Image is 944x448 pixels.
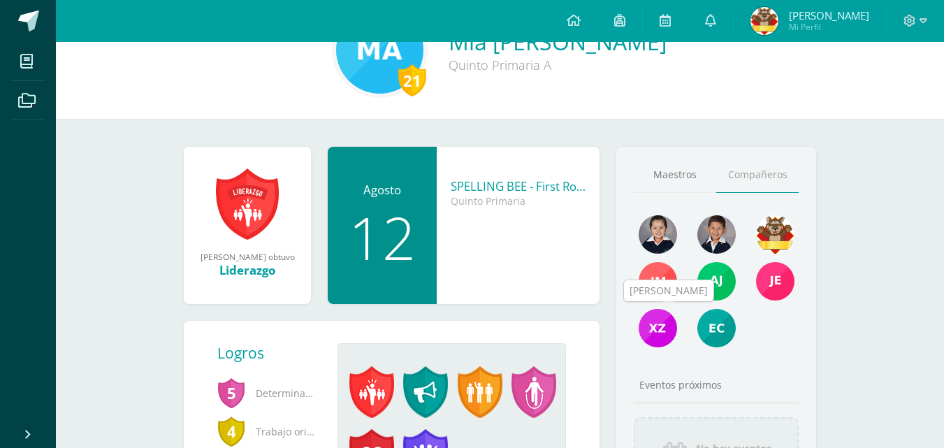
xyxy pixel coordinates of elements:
span: Determinación [217,374,315,412]
div: 21 [398,64,426,96]
div: SPELLING BEE - First Round [451,178,586,194]
div: Logros [217,343,326,363]
div: Quinto Primaria [451,194,586,208]
div: Liderazgo [198,262,297,278]
a: Compañeros [716,157,799,193]
a: Maestros [634,157,716,193]
div: 12 [342,208,423,267]
img: d51a544b20fbada5847471f97d5df6fb.png [639,262,677,301]
div: Quinto Primaria A [449,57,667,73]
span: 4 [217,415,245,447]
img: 5cc215c3619c8112c53f85aac3bf65ca.png [639,215,677,254]
img: 55cd4609078b6f5449d0df1f1668bde8.png [750,7,778,35]
div: Agosto [342,182,423,198]
img: 5de56fc1f39d24115b7df88dfeacedc6.png [697,262,736,301]
img: 1b4580c0c2f3676b9c558096f8c743b1.png [336,6,423,94]
img: b731e08132a76f1abaa12caf0939c332.png [639,309,677,347]
img: b4ffb51d9bc403c3e4962e06a497738b.png [697,215,736,254]
img: ae43dc4030ca9a6ec794001d762a1f67.png [697,309,736,347]
span: [PERSON_NAME] [789,8,869,22]
span: Mi Perfil [789,21,869,33]
div: [PERSON_NAME] [630,284,708,298]
span: 5 [217,377,245,409]
img: 9076f1a11b9104480f046e3b7cfbd5d4.png [756,262,794,301]
img: 0233a04483394d339a6a8059c1b5b906.png [756,215,794,254]
div: [PERSON_NAME] obtuvo [198,251,297,262]
div: Eventos próximos [634,378,799,391]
